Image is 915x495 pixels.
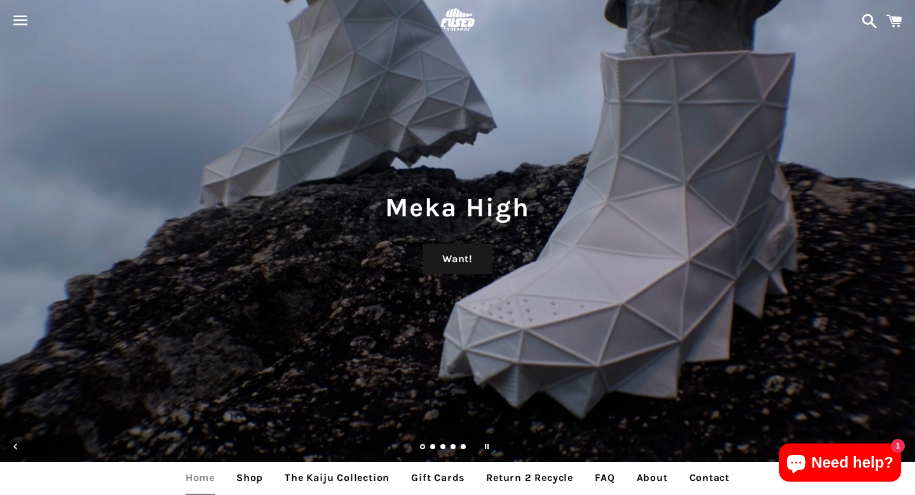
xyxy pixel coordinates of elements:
a: Load slide 4 [451,445,457,451]
button: Previous slide [2,433,30,461]
a: The Kaiju Collection [275,462,399,494]
a: Home [176,462,224,494]
h1: Meka High [13,189,902,226]
a: Shop [227,462,273,494]
a: Load slide 3 [440,445,447,451]
a: Slide 1, current [420,445,426,451]
button: Pause slideshow [473,433,501,461]
a: FAQ [585,462,624,494]
button: Next slide [885,433,913,461]
a: Gift Cards [402,462,474,494]
a: Load slide 2 [430,445,437,451]
a: Contact [680,462,740,494]
a: Return 2 Recycle [477,462,583,494]
a: Want! [423,244,492,274]
a: About [627,462,677,494]
inbox-online-store-chat: Shopify online store chat [775,443,905,485]
a: Load slide 5 [461,445,467,451]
